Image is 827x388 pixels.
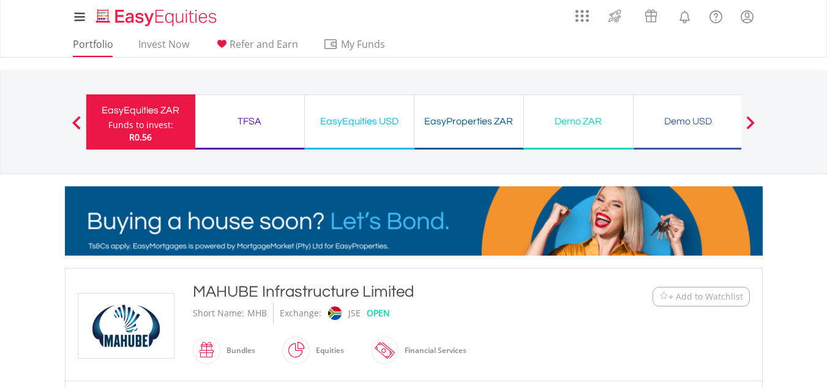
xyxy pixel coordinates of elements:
[312,113,406,130] div: EasyEquities USD
[531,113,626,130] div: Demo ZAR
[94,7,222,28] img: EasyEquities_Logo.png
[700,3,732,28] a: FAQ's and Support
[108,119,173,131] div: Funds to invest:
[323,36,403,52] span: My Funds
[738,122,763,134] button: Next
[641,113,735,130] div: Demo USD
[129,131,152,143] span: R0.56
[68,38,118,57] a: Portfolio
[653,287,750,306] button: Watchlist + Add to Watchlist
[659,292,668,301] img: Watchlist
[367,303,390,324] div: OPEN
[193,303,244,324] div: Short Name:
[64,122,89,134] button: Previous
[732,3,763,30] a: My Profile
[669,3,700,28] a: Notifications
[193,281,577,303] div: MAHUBE Infrastructure Limited
[399,336,466,365] div: Financial Services
[209,38,303,57] a: Refer and Earn
[641,6,661,26] img: vouchers-v2.svg
[94,102,188,119] div: EasyEquities ZAR
[80,294,172,358] img: EQU.ZA.MHB.png
[220,336,255,365] div: Bundles
[133,38,194,57] a: Invest Now
[203,113,297,130] div: TFSA
[668,291,743,303] span: + Add to Watchlist
[633,3,669,26] a: Vouchers
[280,303,321,324] div: Exchange:
[605,6,625,26] img: thrive-v2.svg
[230,37,298,51] span: Refer and Earn
[65,186,763,256] img: EasyMortage Promotion Banner
[247,303,267,324] div: MHB
[91,3,222,28] a: Home page
[422,113,516,130] div: EasyProperties ZAR
[327,306,341,320] img: jse.png
[567,3,597,23] a: AppsGrid
[348,303,361,324] div: JSE
[310,336,344,365] div: Equities
[575,9,589,23] img: grid-menu-icon.svg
